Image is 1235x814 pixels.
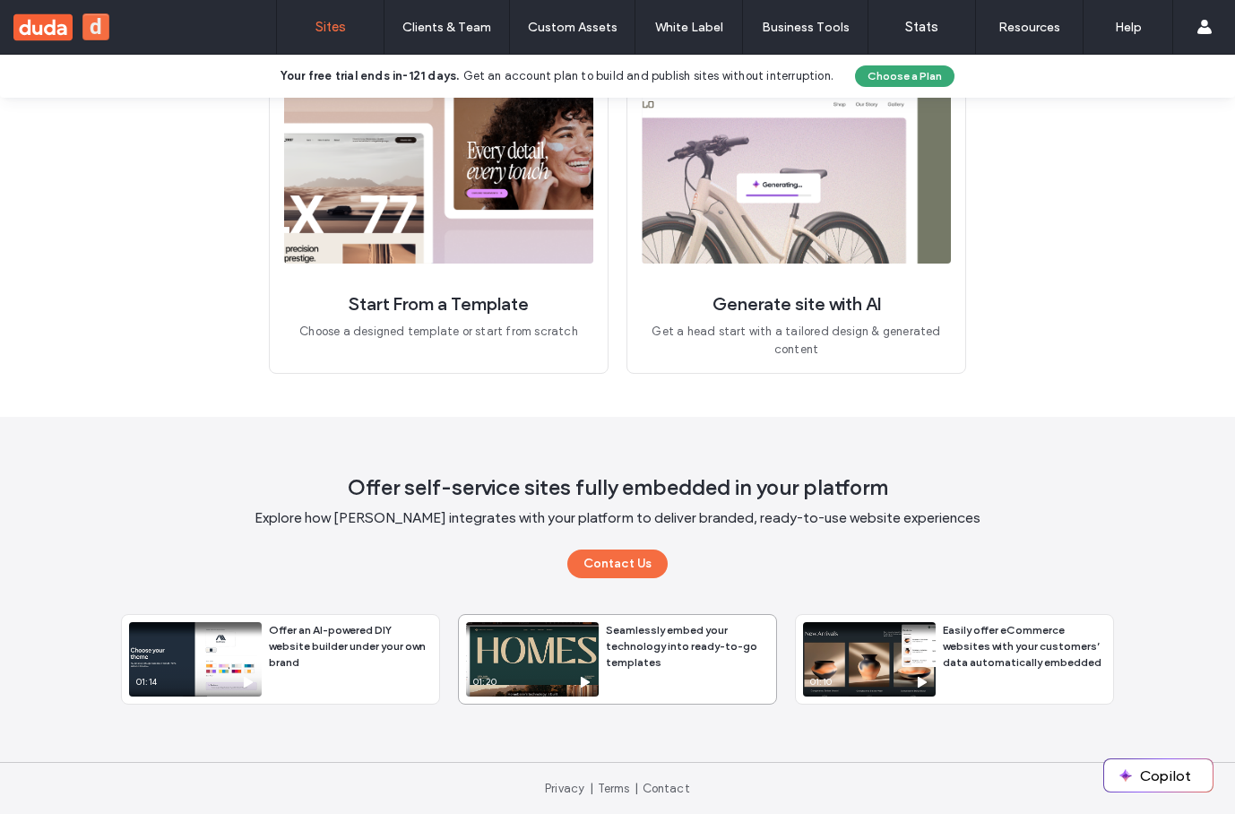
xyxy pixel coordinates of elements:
[284,57,593,264] img: quickStart1.png
[998,20,1060,35] label: Resources
[943,623,1101,669] span: Easily offer eCommerce websites with your customers’ data automatically embedded
[136,675,157,689] span: 01:14
[642,57,951,264] img: quickStart2.png
[402,69,456,82] b: -121 days
[905,19,938,35] label: Stats
[642,323,951,359] span: Get a head start with a tailored design & generated content
[269,623,426,669] span: Offer an AI-powered DIY website builder under your own brand
[855,65,954,87] button: Choose a Plan
[606,623,757,669] span: Seamlessly embed your technology into ready-to-go templates
[1115,20,1142,35] label: Help
[315,19,346,35] label: Sites
[463,69,834,82] span: Get an account plan to build and publish sites without interruption.
[349,292,529,316] span: Start From a Template
[269,42,609,374] div: Start From a TemplateChoose a designed template or start from scratch
[348,474,888,501] span: Offer self-service sites fully embedded in your platform
[299,323,578,341] span: Choose a designed template or start from scratch
[567,550,668,578] button: Contact Us
[473,675,497,689] span: 01:20
[712,292,881,316] span: Generate site with AI
[655,20,723,35] label: White Label
[598,782,630,795] a: Terms
[1104,759,1213,792] button: Copilot
[402,20,491,35] label: Clients & Team
[626,42,966,374] div: Generate site with AIGet a head start with a tailored design & generated content
[528,20,617,35] label: Custom Assets
[810,675,832,689] span: 01:10
[281,69,460,82] b: Your free trial ends in .
[643,782,690,795] a: Contact
[545,782,584,795] a: Privacy
[255,508,980,528] span: Explore how [PERSON_NAME] integrates with your platform to deliver branded, ready-to-use website ...
[82,13,109,40] button: d
[762,20,850,35] label: Business Tools
[590,782,593,795] span: |
[635,782,638,795] span: |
